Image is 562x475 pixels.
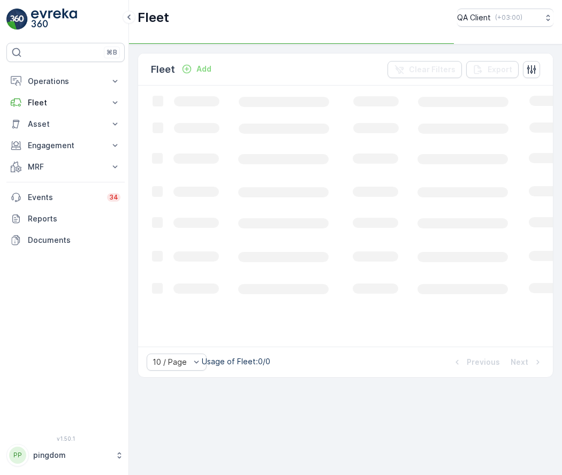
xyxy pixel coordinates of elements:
[6,444,125,466] button: PPpingdom
[511,357,528,367] p: Next
[196,64,211,74] p: Add
[28,192,101,203] p: Events
[177,63,216,75] button: Add
[28,97,103,108] p: Fleet
[6,156,125,178] button: MRF
[451,356,501,369] button: Previous
[28,213,120,224] p: Reports
[457,9,553,27] button: QA Client(+03:00)
[467,357,500,367] p: Previous
[6,71,125,92] button: Operations
[510,356,544,369] button: Next
[457,12,491,23] p: QA Client
[409,64,455,75] p: Clear Filters
[6,435,125,442] span: v 1.50.1
[488,64,512,75] p: Export
[9,447,26,464] div: PP
[202,356,270,367] p: Usage of Fleet : 0/0
[495,13,522,22] p: ( +03:00 )
[28,119,103,129] p: Asset
[28,76,103,87] p: Operations
[109,193,118,202] p: 34
[6,92,125,113] button: Fleet
[6,135,125,156] button: Engagement
[28,162,103,172] p: MRF
[33,450,110,461] p: pingdom
[138,9,169,26] p: Fleet
[6,113,125,135] button: Asset
[107,48,117,57] p: ⌘B
[466,61,519,78] button: Export
[31,9,77,30] img: logo_light-DOdMpM7g.png
[6,9,28,30] img: logo
[6,187,125,208] a: Events34
[6,208,125,229] a: Reports
[388,61,462,78] button: Clear Filters
[151,62,175,77] p: Fleet
[28,140,103,151] p: Engagement
[28,235,120,246] p: Documents
[6,229,125,251] a: Documents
